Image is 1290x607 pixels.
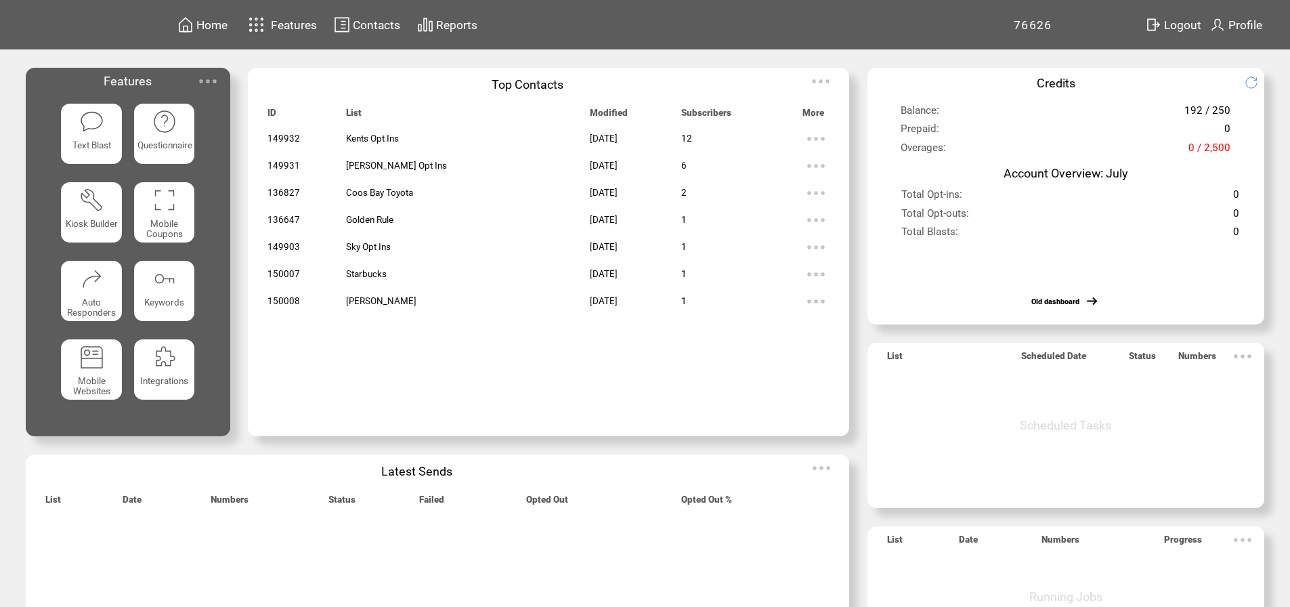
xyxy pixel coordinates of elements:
[1020,418,1111,432] span: Scheduled Tasks
[152,345,177,370] img: integrations.svg
[681,133,692,144] span: 12
[681,108,731,125] span: Subscribers
[901,207,969,227] span: Total Opt-outs:
[590,296,618,306] span: [DATE]
[1029,589,1102,604] span: Running Jobs
[346,242,391,252] span: Sky Opt Ins
[901,142,946,161] span: Overages:
[802,234,830,261] img: ellypsis.svg
[802,288,830,315] img: ellypsis.svg
[271,18,317,32] span: Features
[177,16,194,33] img: home.svg
[1143,14,1207,35] a: Logout
[802,125,830,152] img: ellypsis.svg
[61,261,122,327] a: Auto Responders
[1164,18,1201,32] span: Logout
[346,269,387,279] span: Starbucks
[79,188,104,213] img: tool%201.svg
[681,188,687,198] span: 2
[66,219,118,229] span: Kiosk Builder
[1178,351,1216,369] span: Numbers
[681,215,687,225] span: 1
[590,215,618,225] span: [DATE]
[802,261,830,288] img: ellypsis.svg
[1031,297,1079,306] a: Old dashboard
[1014,18,1052,32] span: 76626
[134,182,195,249] a: Mobile Coupons
[104,74,152,88] span: Features
[334,16,350,33] img: contacts.svg
[1224,123,1230,142] span: 0
[1209,16,1226,33] img: profile.svg
[590,133,618,144] span: [DATE]
[901,226,958,245] span: Total Blasts:
[1145,16,1161,33] img: exit.svg
[415,14,479,35] a: Reports
[1021,351,1086,369] span: Scheduled Date
[196,18,228,32] span: Home
[681,269,687,279] span: 1
[590,161,618,171] span: [DATE]
[152,266,177,291] img: keywords.svg
[242,12,319,38] a: Features
[901,188,962,208] span: Total Opt-ins:
[590,242,618,252] span: [DATE]
[492,77,563,91] span: Top Contacts
[211,495,249,512] span: Numbers
[681,296,687,306] span: 1
[175,14,230,35] a: Home
[134,104,195,170] a: Questionnaire
[1228,18,1262,32] span: Profile
[267,215,300,225] span: 136647
[681,242,687,252] span: 1
[590,269,618,279] span: [DATE]
[802,180,830,207] img: ellypsis.svg
[267,161,300,171] span: 149931
[681,495,732,512] span: Opted Out %
[194,68,221,95] img: ellypsis.svg
[1233,188,1239,208] span: 0
[134,339,195,406] a: Integrations
[887,535,903,552] span: List
[123,495,142,512] span: Date
[346,133,399,144] span: Kents Opt Ins
[1037,76,1075,90] span: Credits
[346,215,393,225] span: Golden Rule
[681,161,687,171] span: 6
[67,297,116,318] span: Auto Responders
[267,133,300,144] span: 149932
[959,535,978,552] span: Date
[802,207,830,234] img: ellypsis.svg
[73,376,110,396] span: Mobile Websites
[1229,343,1256,370] img: ellypsis.svg
[140,376,188,386] span: Integrations
[79,345,104,370] img: mobile-websites.svg
[137,140,192,150] span: Questionnaire
[267,242,300,252] span: 149903
[419,495,444,512] span: Failed
[808,455,835,482] img: ellypsis.svg
[244,14,268,36] img: features.svg
[1184,104,1230,124] span: 192 / 250
[267,269,300,279] span: 150007
[436,18,477,32] span: Reports
[45,495,61,512] span: List
[381,464,452,478] span: Latest Sends
[1041,535,1079,552] span: Numbers
[61,104,122,170] a: Text Blast
[328,495,356,512] span: Status
[346,161,447,171] span: [PERSON_NAME] Opt Ins
[590,108,628,125] span: Modified
[590,188,618,198] span: [DATE]
[807,68,834,95] img: ellypsis.svg
[72,140,111,150] span: Text Blast
[61,339,122,406] a: Mobile Websites
[901,123,939,142] span: Prepaid:
[1207,14,1264,35] a: Profile
[152,109,177,134] img: questionnaire.svg
[152,188,177,213] img: coupons.svg
[417,16,433,33] img: chart.svg
[79,266,104,291] img: auto-responders.svg
[134,261,195,327] a: Keywords
[346,188,413,198] span: Coos Bay Toyota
